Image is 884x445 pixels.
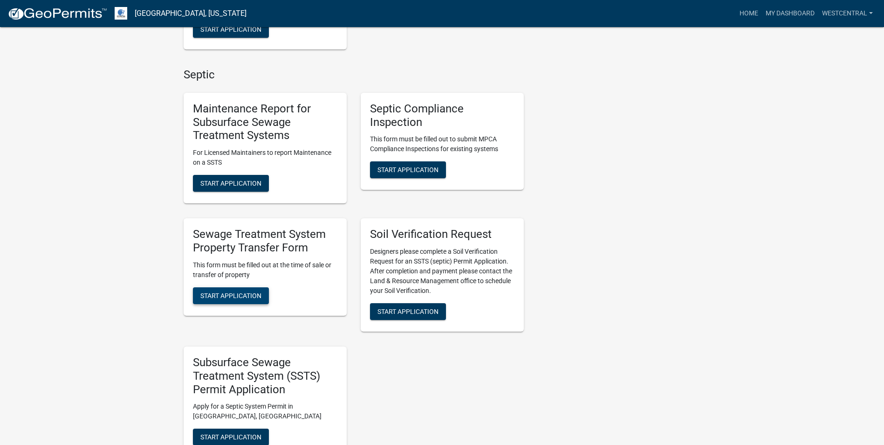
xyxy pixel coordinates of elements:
a: westcentral [818,5,877,22]
button: Start Application [193,175,269,192]
span: Start Application [377,308,439,315]
h5: Septic Compliance Inspection [370,102,514,129]
a: My Dashboard [762,5,818,22]
p: Designers please complete a Soil Verification Request for an SSTS (septic) Permit Application. Af... [370,247,514,296]
span: Start Application [377,166,439,174]
button: Start Application [193,21,269,38]
p: For Licensed Maintainers to report Maintenance on a SSTS [193,148,337,167]
h5: Subsurface Sewage Treatment System (SSTS) Permit Application [193,356,337,396]
button: Start Application [193,287,269,304]
h5: Soil Verification Request [370,228,514,241]
button: Start Application [370,161,446,178]
h5: Maintenance Report for Subsurface Sewage Treatment Systems [193,102,337,142]
p: Apply for a Septic System Permit in [GEOGRAPHIC_DATA], [GEOGRAPHIC_DATA] [193,402,337,421]
span: Start Application [200,292,261,299]
h4: Septic [184,68,524,82]
a: Home [736,5,762,22]
p: This form must be filled out to submit MPCA Compliance Inspections for existing systems [370,134,514,154]
h5: Sewage Treatment System Property Transfer Form [193,228,337,255]
span: Start Application [200,433,261,441]
a: [GEOGRAPHIC_DATA], [US_STATE] [135,6,247,21]
img: Otter Tail County, Minnesota [115,7,127,20]
button: Start Application [370,303,446,320]
p: This form must be filled out at the time of sale or transfer of property [193,260,337,280]
span: Start Application [200,180,261,187]
span: Start Application [200,26,261,33]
